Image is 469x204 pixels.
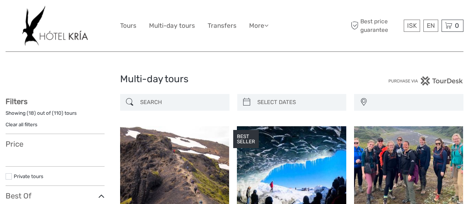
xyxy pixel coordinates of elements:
a: Private tours [14,173,43,179]
a: Transfers [208,20,237,31]
a: Clear all filters [6,121,37,127]
a: Multi-day tours [149,20,195,31]
strong: Filters [6,97,27,106]
label: 18 [29,110,34,117]
span: ISK [407,22,417,29]
h3: Best Of [6,191,105,200]
span: 0 [454,22,460,29]
label: 110 [54,110,62,117]
input: SELECT DATES [254,96,343,109]
a: More [249,20,268,31]
input: SEARCH [137,96,226,109]
a: Tours [120,20,136,31]
div: EN [423,20,438,32]
h3: Price [6,140,105,148]
div: BEST SELLER [233,130,259,148]
h1: Multi-day tours [120,73,349,85]
span: Best price guarantee [349,17,402,34]
img: 532-e91e591f-ac1d-45f7-9962-d0f146f45aa0_logo_big.jpg [22,6,88,46]
img: PurchaseViaTourDesk.png [388,76,463,86]
div: Showing ( ) out of ( ) tours [6,110,105,121]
